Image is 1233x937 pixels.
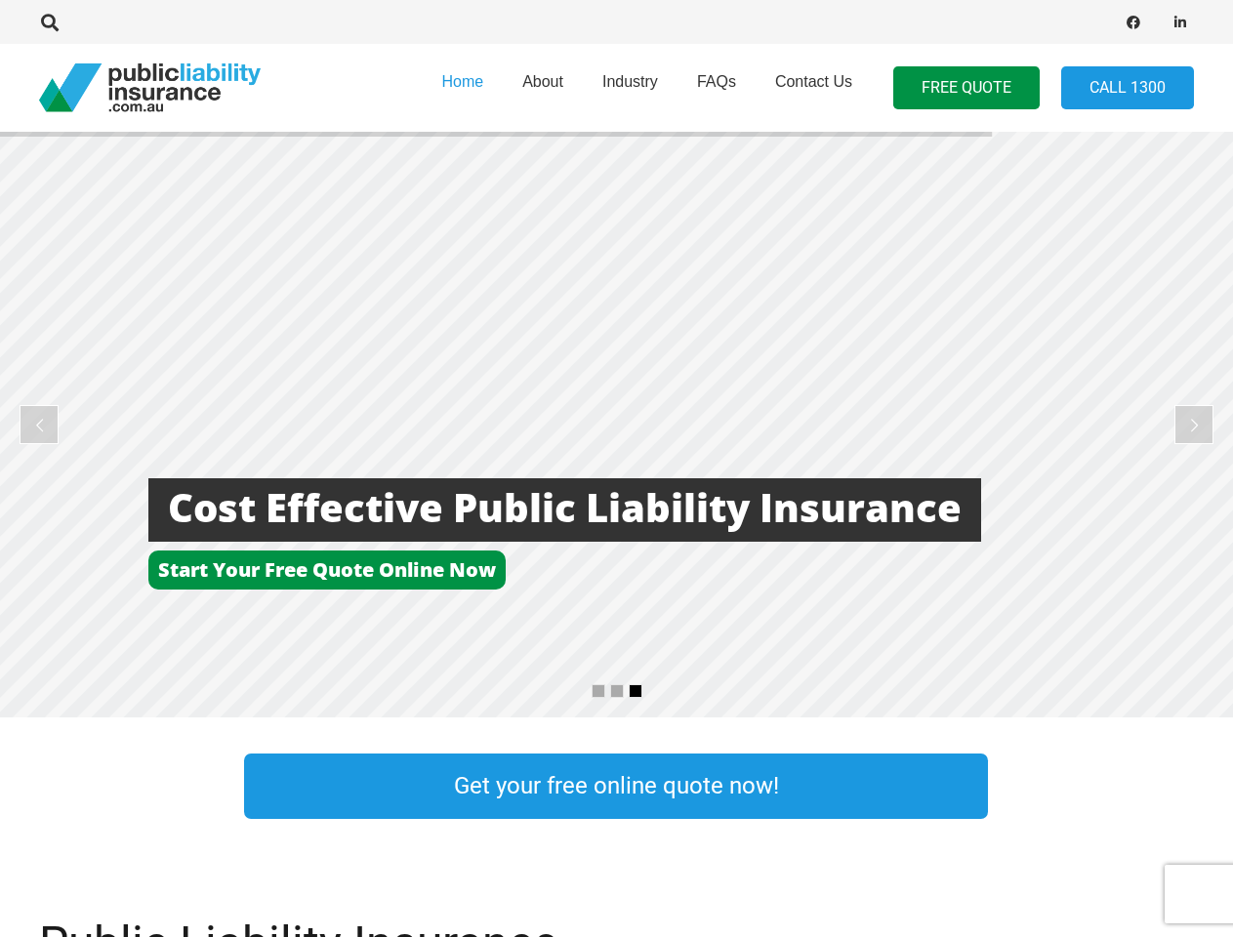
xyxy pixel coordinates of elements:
a: About [503,38,583,138]
a: Contact Us [756,38,872,138]
span: Home [441,73,483,90]
span: Contact Us [775,73,852,90]
span: Industry [602,73,658,90]
a: Facebook [1120,9,1147,36]
a: pli_logotransparent [39,63,261,112]
a: Industry [583,38,678,138]
a: FAQs [678,38,756,138]
span: FAQs [697,73,736,90]
a: Call 1300 [1061,66,1194,110]
a: Search [30,14,69,31]
a: FREE QUOTE [893,66,1040,110]
a: Link [1027,749,1232,824]
a: Home [422,38,503,138]
a: Get your free online quote now! [244,754,988,819]
span: About [522,73,563,90]
a: LinkedIn [1167,9,1194,36]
